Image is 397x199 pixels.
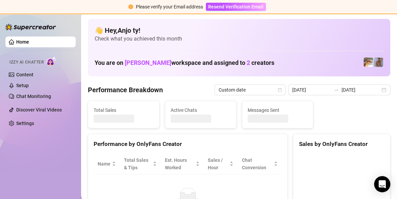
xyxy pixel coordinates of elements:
[94,140,282,149] div: Performance by OnlyFans Creator
[374,57,383,67] img: Joey
[95,26,383,35] h4: 👋 Hey, Anjo ty !
[124,156,151,171] span: Total Sales & Tips
[94,154,120,174] th: Name
[219,85,281,95] span: Custom date
[136,3,203,10] div: Please verify your Email address
[204,154,238,174] th: Sales / Hour
[208,156,228,171] span: Sales / Hour
[342,86,380,94] input: End date
[5,24,56,30] img: logo-BBDzfeDw.svg
[206,3,266,11] button: Resend Verification Email
[247,59,250,66] span: 2
[16,39,29,45] a: Home
[125,59,171,66] span: [PERSON_NAME]
[120,154,161,174] th: Total Sales & Tips
[9,59,44,66] span: Izzy AI Chatter
[299,140,384,149] div: Sales by OnlyFans Creator
[242,156,272,171] span: Chat Conversion
[16,72,33,77] a: Content
[333,87,339,93] span: swap-right
[128,4,133,9] span: exclamation-circle
[333,87,339,93] span: to
[94,106,154,114] span: Total Sales
[46,56,57,66] img: AI Chatter
[16,121,34,126] a: Settings
[16,83,29,88] a: Setup
[292,86,331,94] input: Start date
[278,88,282,92] span: calendar
[374,176,390,192] div: Open Intercom Messenger
[95,35,383,43] span: Check what you achieved this month
[248,106,308,114] span: Messages Sent
[364,57,373,67] img: Zac
[98,160,110,168] span: Name
[208,4,264,9] span: Resend Verification Email
[95,59,274,67] h1: You are on workspace and assigned to creators
[16,94,51,99] a: Chat Monitoring
[88,85,163,95] h4: Performance Breakdown
[16,107,62,113] a: Discover Viral Videos
[165,156,194,171] div: Est. Hours Worked
[171,106,231,114] span: Active Chats
[238,154,282,174] th: Chat Conversion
